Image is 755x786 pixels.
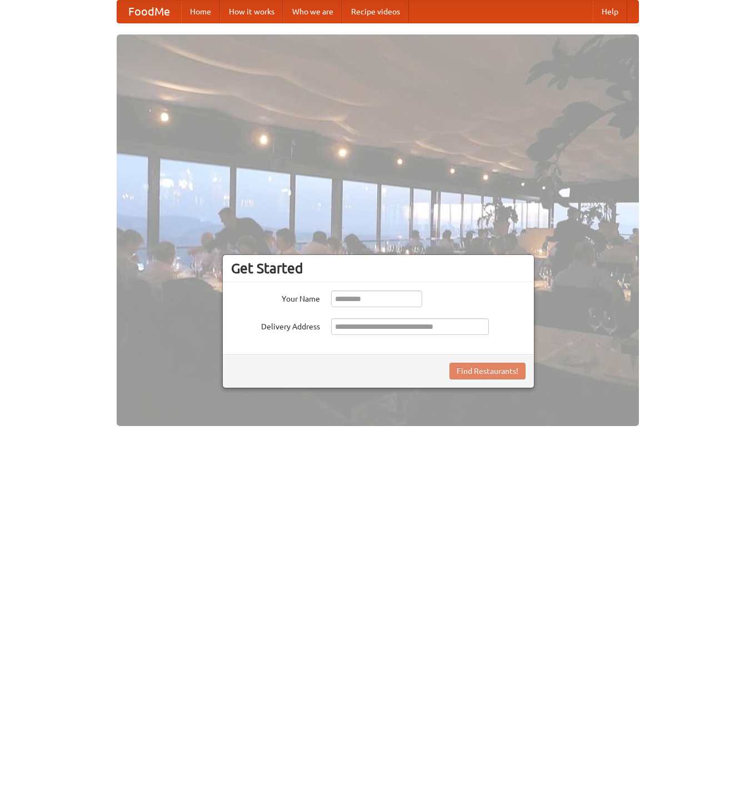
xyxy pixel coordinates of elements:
[117,1,181,23] a: FoodMe
[231,318,320,332] label: Delivery Address
[449,363,526,379] button: Find Restaurants!
[342,1,409,23] a: Recipe videos
[593,1,627,23] a: Help
[231,291,320,304] label: Your Name
[283,1,342,23] a: Who we are
[220,1,283,23] a: How it works
[181,1,220,23] a: Home
[231,260,526,277] h3: Get Started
